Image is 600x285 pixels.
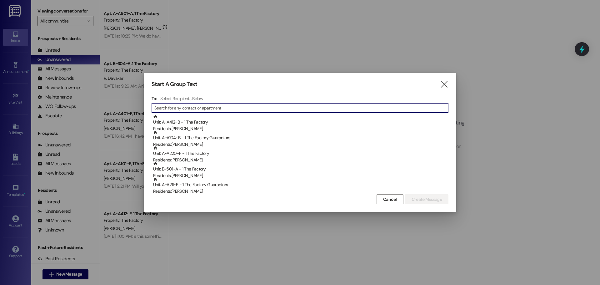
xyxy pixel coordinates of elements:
[152,161,448,177] div: Unit: B~501~A - 1 The FactoryResidents:[PERSON_NAME]
[152,177,448,193] div: Unit: A~A211~E - 1 The Factory GuarantorsResidents:[PERSON_NAME]
[152,146,448,161] div: Unit: A~A220~F - 1 The FactoryResidents:[PERSON_NAME]
[154,104,448,112] input: Search for any contact or apartment
[152,96,157,101] h3: To:
[405,194,448,204] button: Create Message
[160,96,203,101] h4: Select Recipients Below
[153,141,448,148] div: Residents: [PERSON_NAME]
[377,194,403,204] button: Cancel
[153,172,448,179] div: Residents: [PERSON_NAME]
[153,161,448,179] div: Unit: B~501~A - 1 The Factory
[152,115,448,130] div: Unit: A~A412~B - 1 The FactoryResidents:[PERSON_NAME]
[153,125,448,132] div: Residents: [PERSON_NAME]
[152,130,448,146] div: Unit: A~A104~B - 1 The Factory GuarantorsResidents:[PERSON_NAME]
[153,146,448,164] div: Unit: A~A220~F - 1 The Factory
[153,115,448,132] div: Unit: A~A412~B - 1 The Factory
[153,177,448,195] div: Unit: A~A211~E - 1 The Factory Guarantors
[153,130,448,148] div: Unit: A~A104~B - 1 The Factory Guarantors
[152,81,197,88] h3: Start A Group Text
[153,188,448,195] div: Residents: [PERSON_NAME]
[153,157,448,163] div: Residents: [PERSON_NAME]
[440,81,448,88] i: 
[383,196,397,203] span: Cancel
[412,196,442,203] span: Create Message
